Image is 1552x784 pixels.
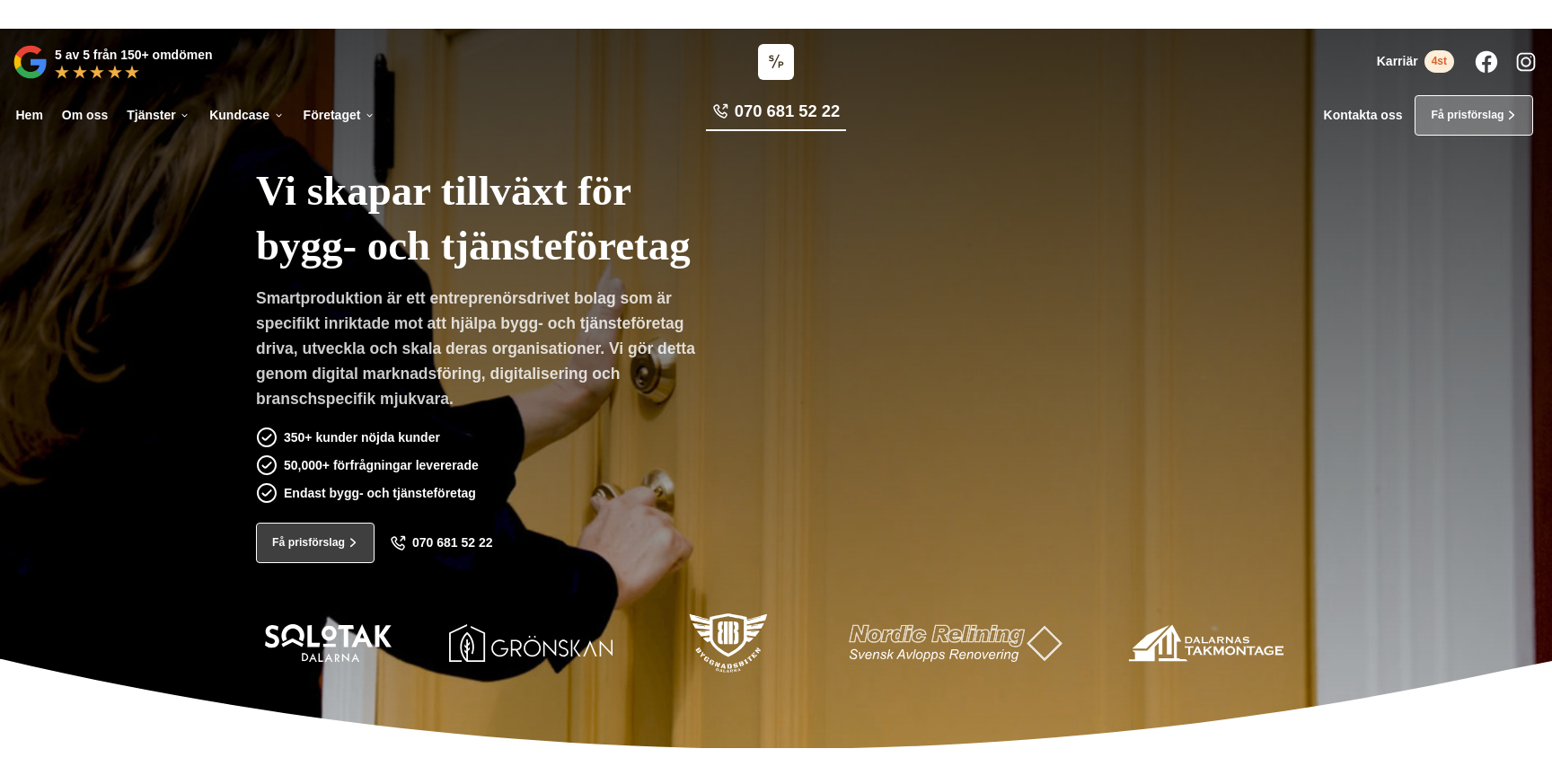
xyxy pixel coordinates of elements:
[207,95,287,136] a: Kundcase
[256,523,375,563] a: Få prisförslag
[124,95,194,136] a: Tjänster
[58,95,110,136] a: Om oss
[829,7,976,20] a: Läs pressmeddelandet här!
[284,427,440,447] p: 350+ kunder nöjda kunder
[256,145,847,286] h1: Vi skapar tillväxt för bygg- och tjänsteföretag
[300,95,378,136] a: Företaget
[390,535,493,551] a: 070 681 52 22
[13,95,46,136] a: Hem
[55,45,212,65] p: 5 av 5 från 150+ omdömen
[412,535,493,551] span: 070 681 52 22
[735,100,840,123] span: 070 681 52 22
[6,6,1546,22] p: Vi vann Årets Unga Företagare i Dalarna 2024 –
[284,483,476,503] p: Endast bygg- och tjänsteföretag
[284,455,479,475] p: 50,000+ förfrågningar levererade
[1431,107,1503,124] span: Få prisförslag
[1424,50,1454,73] span: 4st
[1377,50,1454,73] a: Karriär 4st
[1377,54,1418,69] span: Karriär
[706,100,846,131] a: 070 681 52 22
[256,286,709,418] p: Smartproduktion är ett entreprenörsdrivet bolag som är specifikt inriktade mot att hjälpa bygg- o...
[272,534,345,551] span: Få prisförslag
[1324,108,1403,123] a: Kontakta oss
[1415,95,1533,136] a: Få prisförslag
